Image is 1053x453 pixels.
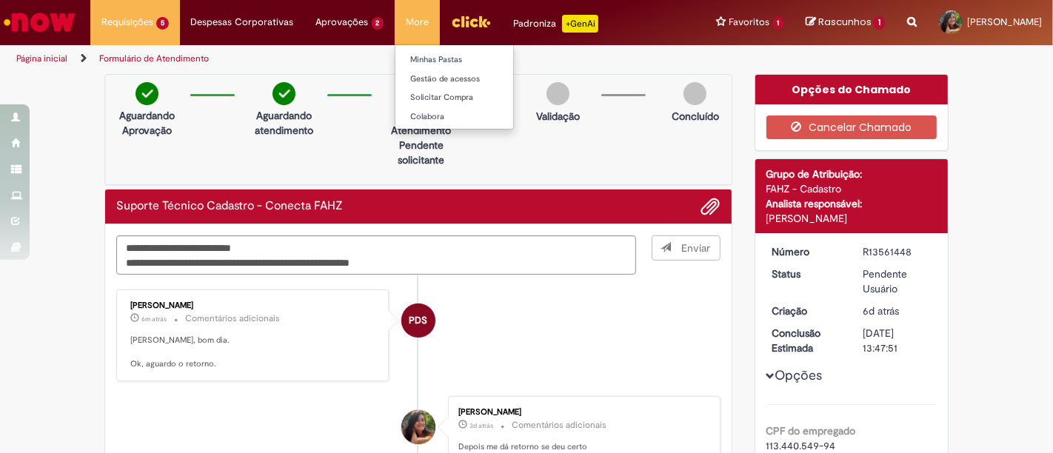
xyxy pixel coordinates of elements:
[11,45,691,73] ul: Trilhas de página
[761,303,852,318] dt: Criação
[401,410,435,444] div: Juliana Maria Andrade De Carvalho
[766,115,937,139] button: Cancelar Chamado
[185,312,280,325] small: Comentários adicionais
[863,326,932,355] div: [DATE] 13:47:51
[773,17,784,30] span: 1
[672,109,719,124] p: Concluído
[141,315,167,323] time: 29/09/2025 10:34:55
[766,196,937,211] div: Analista responsável:
[406,15,429,30] span: More
[863,304,899,318] span: 6d atrás
[766,439,836,452] span: 113.440.549-94
[141,315,167,323] span: 6m atrás
[755,75,949,104] div: Opções do Chamado
[316,15,369,30] span: Aprovações
[766,424,856,437] b: CPF do empregado
[395,52,558,68] a: Minhas Pastas
[409,303,427,338] span: PDS
[156,17,169,30] span: 5
[761,326,852,355] dt: Conclusão Estimada
[136,82,158,105] img: check-circle-green.png
[395,44,514,130] ul: More
[729,15,770,30] span: Favoritos
[401,303,435,338] div: Priscila De Souza Moreira
[130,335,377,369] p: [PERSON_NAME], bom dia. Ok, aguardo o retorno.
[863,303,932,318] div: 24/09/2025 08:18:11
[863,304,899,318] time: 24/09/2025 08:18:11
[874,16,885,30] span: 1
[395,71,558,87] a: Gestão de acessos
[395,90,558,106] a: Solicitar Compra
[513,15,598,33] div: Padroniza
[101,15,153,30] span: Requisições
[818,15,872,29] span: Rascunhos
[967,16,1042,28] span: [PERSON_NAME]
[766,211,937,226] div: [PERSON_NAME]
[111,108,183,138] p: Aguardando Aprovação
[451,10,491,33] img: click_logo_yellow_360x200.png
[683,82,706,105] img: img-circle-grey.png
[458,408,705,417] div: [PERSON_NAME]
[536,109,580,124] p: Validação
[469,421,493,430] span: 3d atrás
[116,200,343,213] h2: Suporte Técnico Cadastro - Conecta FAHZ Histórico de tíquete
[806,16,885,30] a: Rascunhos
[1,7,78,37] img: ServiceNow
[766,167,937,181] div: Grupo de Atribuição:
[863,266,932,296] div: Pendente Usuário
[372,17,384,30] span: 2
[766,181,937,196] div: FAHZ - Cadastro
[546,82,569,105] img: img-circle-grey.png
[116,235,636,275] textarea: Digite sua mensagem aqui...
[385,138,457,167] p: Pendente solicitante
[761,244,852,259] dt: Número
[273,82,295,105] img: check-circle-green.png
[458,441,705,453] p: Depois me dá retorno se deu certo
[248,108,320,138] p: Aguardando atendimento
[761,266,852,281] dt: Status
[395,109,558,125] a: Colabora
[863,244,932,259] div: R13561448
[385,108,457,138] p: Em Atendimento
[99,53,209,64] a: Formulário de Atendimento
[562,15,598,33] p: +GenAi
[130,301,377,310] div: [PERSON_NAME]
[191,15,294,30] span: Despesas Corporativas
[16,53,67,64] a: Página inicial
[701,197,721,216] button: Adicionar anexos
[512,419,606,432] small: Comentários adicionais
